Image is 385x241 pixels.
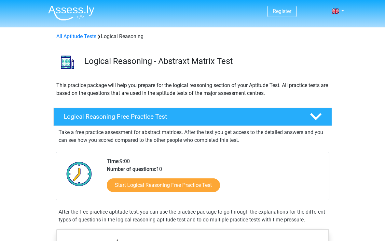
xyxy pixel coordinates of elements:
b: Number of questions: [107,166,156,172]
a: Logical Reasoning Free Practice Test [51,108,335,126]
img: logical reasoning [54,48,81,76]
b: Time: [107,158,120,164]
p: Take a free practice assessment for abstract matrices. After the test you get access to the detai... [59,128,327,144]
p: This practice package will help you prepare for the logical reasoning section of your Aptitude Te... [56,82,329,97]
a: Start Logical Reasoning Free Practice Test [107,178,220,192]
h4: Logical Reasoning Free Practice Test [64,113,299,120]
h3: Logical Reasoning - Abstraxt Matrix Test [84,56,327,66]
a: All Aptitude Tests [56,33,96,39]
div: 9:00 10 [102,158,329,200]
a: Register [273,8,291,14]
div: Logical Reasoning [54,33,332,40]
img: Clock [63,158,96,190]
img: Assessly [48,5,94,21]
div: After the free practice aptitude test, you can use the practice package to go through the explana... [56,208,329,224]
